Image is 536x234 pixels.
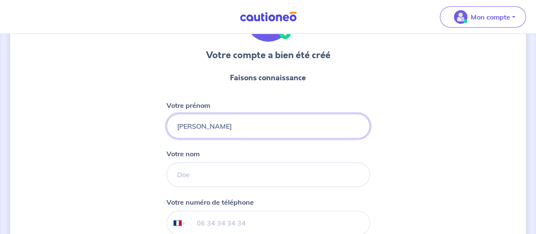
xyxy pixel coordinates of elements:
p: Votre prénom [167,100,210,110]
p: Votre numéro de téléphone [167,197,254,207]
p: Faisons connaissance [230,72,306,83]
h3: Votre compte a bien été créé [206,48,330,62]
button: illu_account_valid_menu.svgMon compte [440,6,526,28]
img: illu_account_valid_menu.svg [454,10,467,24]
p: Mon compte [471,12,510,22]
p: Votre nom [167,149,200,159]
input: John [167,114,370,138]
input: Doe [167,162,370,187]
img: Cautioneo [236,11,300,22]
